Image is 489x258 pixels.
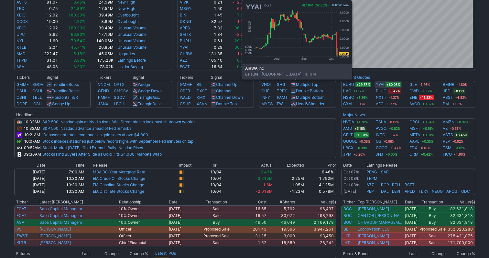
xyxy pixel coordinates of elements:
[200,31,223,38] td: 1.84
[16,32,25,37] a: UPC
[343,220,352,225] a: BGC
[86,57,114,64] td: 175.23K
[180,32,191,37] a: SMTK
[376,119,386,125] a: TSLA
[376,138,381,145] a: GS
[443,132,453,138] a: ASTS
[235,32,249,37] span: -3.20%
[132,74,172,81] th: Signal
[52,88,81,93] a: TrendlineResist.
[114,82,125,87] a: OPTX
[36,31,58,38] td: 8.62
[200,25,223,31] td: 7.82
[180,51,192,56] a: CHRW
[443,151,452,158] a: FICO
[449,126,462,131] span: -0.51%
[343,206,352,211] a: BGC
[366,189,374,194] a: PEP
[376,101,384,107] a: AEG
[23,138,42,145] td: 10:07AM
[383,139,396,144] span: -0.98%
[36,18,58,25] td: 19.00
[52,95,78,100] a: Horizontal S/R
[355,82,371,87] span: +29.37%
[200,18,223,25] td: 32.57
[451,139,464,144] span: -0.92%
[36,38,58,44] td: 1.60
[180,64,190,69] a: ECAT
[180,6,191,11] a: MSGY
[409,81,417,88] a: GLE
[98,101,108,106] a: JANX
[16,45,27,50] a: XTLB
[155,251,176,256] a: Latest IPOs
[180,13,187,17] a: BINI
[355,119,369,125] span: +1.78%
[68,26,85,30] span: 180.30%
[376,94,386,101] a: NXTT
[42,145,143,150] a: Stock Market [DATE]: Gold Extends Rally; Nasdaq Rises
[200,44,223,51] td: 0.29
[117,45,147,50] a: Unusual Volume
[376,145,387,151] a: GOOG
[277,88,287,93] a: TREX
[409,145,417,151] a: FDX
[343,182,359,187] a: Oct 08/a
[98,88,109,93] a: CFND
[418,145,431,150] span: -0.61%
[343,94,354,101] a: HSBC
[235,51,249,56] span: -1.45%
[343,112,365,117] b: Major News
[42,139,193,144] a: Stock indexes stationed just below record highs with September Fed minutes on tap
[180,101,191,106] a: GSHR
[376,132,385,138] a: INTC
[353,88,365,94] span: +1.17%
[343,101,352,107] a: GXAI
[180,45,188,50] a: YYAI
[16,227,24,232] a: VST
[234,13,249,17] span: 17.89%
[16,58,27,63] a: TFPM
[244,3,349,61] img: chart.ashx
[453,145,466,150] span: +3.15%
[138,95,160,100] a: TriangleAsc.
[235,19,249,24] span: -1.15%
[409,119,420,125] a: ORCL
[23,118,42,125] td: 10:32AM
[296,95,324,100] a: Multiple Bottom
[180,38,191,43] a: BURU
[277,95,288,100] a: PAMT
[96,74,132,81] th: Tickers
[343,233,350,238] a: IHT
[200,12,223,18] td: 1.45
[86,31,114,38] td: 17.16M
[39,227,71,232] a: [PERSON_NAME]
[117,32,147,37] a: Unusual Volume
[52,82,69,87] span: Trendline
[420,152,434,157] span: +0.42%
[23,151,42,158] td: 09:36AM
[16,13,26,17] a: XBIO
[117,6,135,11] a: New High
[354,132,369,138] span: +11.31%
[353,101,366,107] span: -1.08%
[409,132,420,138] a: META
[180,58,188,63] a: AZZ
[117,38,147,43] a: Unusual Volume
[93,176,145,181] a: EIA Crude Oil Stocks Change
[180,19,191,24] a: DKNG
[46,162,85,169] th: Time
[343,213,352,218] a: BGC
[343,75,370,80] b: Recent Quotes
[16,19,28,24] a: CCCX
[16,206,27,211] a: ECAT
[14,162,46,169] th: Date
[454,132,468,138] span: +8.45%
[46,74,91,81] th: Signal
[68,13,85,17] span: 180.30%
[405,189,415,194] a: APLD
[456,82,468,87] span: -1.80%
[36,51,58,57] td: 222.47
[450,101,463,107] span: -1.03%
